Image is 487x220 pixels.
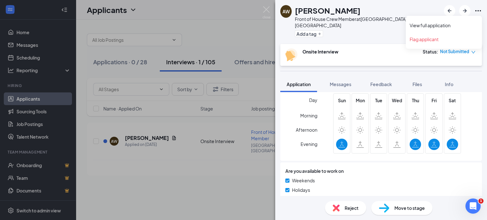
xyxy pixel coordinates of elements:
[300,110,317,121] span: Morning
[391,97,403,104] span: Wed
[282,8,290,15] div: AW
[302,49,338,54] b: Onsite Interview
[412,81,422,87] span: Files
[318,32,321,36] svg: Plus
[336,97,347,104] span: Sun
[428,97,440,104] span: Fri
[292,186,310,193] span: Holidays
[354,97,366,104] span: Mon
[309,97,317,104] span: Day
[394,204,425,211] span: Move to stage
[330,81,351,87] span: Messages
[461,7,469,15] svg: ArrowRight
[292,177,315,184] span: Weekends
[474,7,482,15] svg: Ellipses
[410,97,421,104] span: Thu
[465,198,481,214] iframe: Intercom live chat
[447,97,458,104] span: Sat
[345,204,359,211] span: Reject
[287,81,311,87] span: Application
[370,81,392,87] span: Feedback
[445,81,453,87] span: Info
[423,48,438,55] div: Status :
[440,48,469,55] span: Not Submitted
[373,97,384,104] span: Tue
[295,30,323,37] button: PlusAdd a tag
[459,5,471,16] button: ArrowRight
[444,5,455,16] button: ArrowLeftNew
[410,22,478,28] a: View full application
[446,7,453,15] svg: ArrowLeftNew
[471,50,476,54] span: down
[295,5,360,16] h1: [PERSON_NAME]
[478,198,484,204] span: 1
[296,124,317,135] span: Afternoon
[301,138,317,150] span: Evening
[295,16,441,28] div: Front of House Crew Member at [GEOGRAPHIC_DATA], [GEOGRAPHIC_DATA]
[285,167,344,174] span: Are you available to work on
